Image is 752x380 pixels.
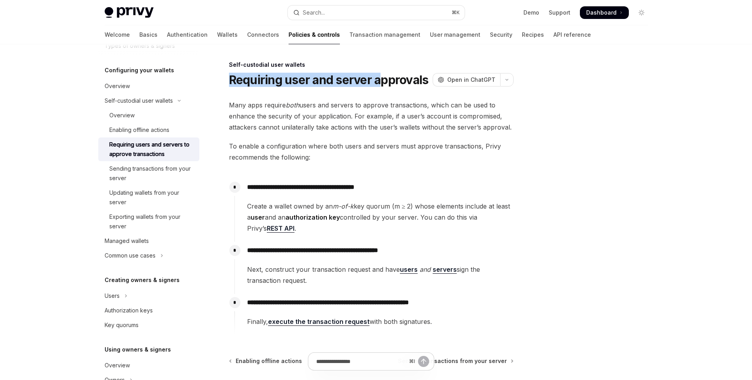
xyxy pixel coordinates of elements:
[109,188,195,207] div: Updating wallets from your server
[400,265,418,274] a: users
[430,25,480,44] a: User management
[490,25,512,44] a: Security
[523,9,539,17] a: Demo
[98,234,199,248] a: Managed wallets
[98,137,199,161] a: Requiring users and servers to approve transactions
[229,61,514,69] div: Self-custodial user wallets
[418,356,429,367] button: Send message
[139,25,158,44] a: Basics
[109,140,195,159] div: Requiring users and servers to approve transactions
[267,224,294,233] a: REST API
[105,25,130,44] a: Welcome
[105,7,154,18] img: light logo
[109,212,195,231] div: Exporting wallets from your server
[98,303,199,318] a: Authorization keys
[98,162,199,185] a: Sending transactions from your server
[285,213,340,221] strong: authorization key
[635,6,648,19] button: Toggle dark mode
[98,186,199,209] a: Updating wallets from your server
[452,9,460,16] span: ⌘ K
[549,9,570,17] a: Support
[98,248,199,263] button: Toggle Common use cases section
[522,25,544,44] a: Recipes
[98,318,199,332] a: Key quorums
[247,201,513,234] span: Create a wallet owned by an key quorum (m ≥ 2) whose elements include at least a and an controlle...
[289,25,340,44] a: Policies & controls
[247,25,279,44] a: Connectors
[553,25,591,44] a: API reference
[105,345,171,354] h5: Using owners & signers
[333,202,354,210] em: m-of-k
[433,73,500,87] button: Open in ChatGPT
[420,265,431,273] em: and
[303,8,325,17] div: Search...
[349,25,420,44] a: Transaction management
[98,108,199,122] a: Overview
[98,289,199,303] button: Toggle Users section
[251,213,265,221] strong: user
[105,275,180,285] h5: Creating owners & signers
[105,236,149,246] div: Managed wallets
[105,81,130,91] div: Overview
[316,353,406,370] input: Ask a question...
[229,141,514,163] span: To enable a configuration where both users and servers must approve transactions, Privy recommend...
[109,125,169,135] div: Enabling offline actions
[229,73,429,87] h1: Requiring user and server approvals
[105,96,173,105] div: Self-custodial user wallets
[105,251,156,260] div: Common use cases
[447,76,495,84] span: Open in ChatGPT
[580,6,629,19] a: Dashboard
[586,9,617,17] span: Dashboard
[286,101,299,109] em: both
[167,25,208,44] a: Authentication
[288,6,465,20] button: Open search
[247,264,513,286] span: Next, construct your transaction request and have sign the transaction request.
[268,318,369,326] a: execute the transaction request
[105,66,174,75] h5: Configuring your wallets
[98,79,199,93] a: Overview
[98,210,199,233] a: Exporting wallets from your server
[109,164,195,183] div: Sending transactions from your server
[433,265,457,274] a: servers
[98,94,199,108] button: Toggle Self-custodial user wallets section
[105,361,130,370] div: Overview
[105,320,139,330] div: Key quorums
[98,358,199,372] a: Overview
[109,111,135,120] div: Overview
[229,100,514,133] span: Many apps require users and servers to approve transactions, which can be used to enhance the sec...
[98,123,199,137] a: Enabling offline actions
[105,291,120,301] div: Users
[217,25,238,44] a: Wallets
[105,306,153,315] div: Authorization keys
[247,316,513,327] span: Finally, with both signatures.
